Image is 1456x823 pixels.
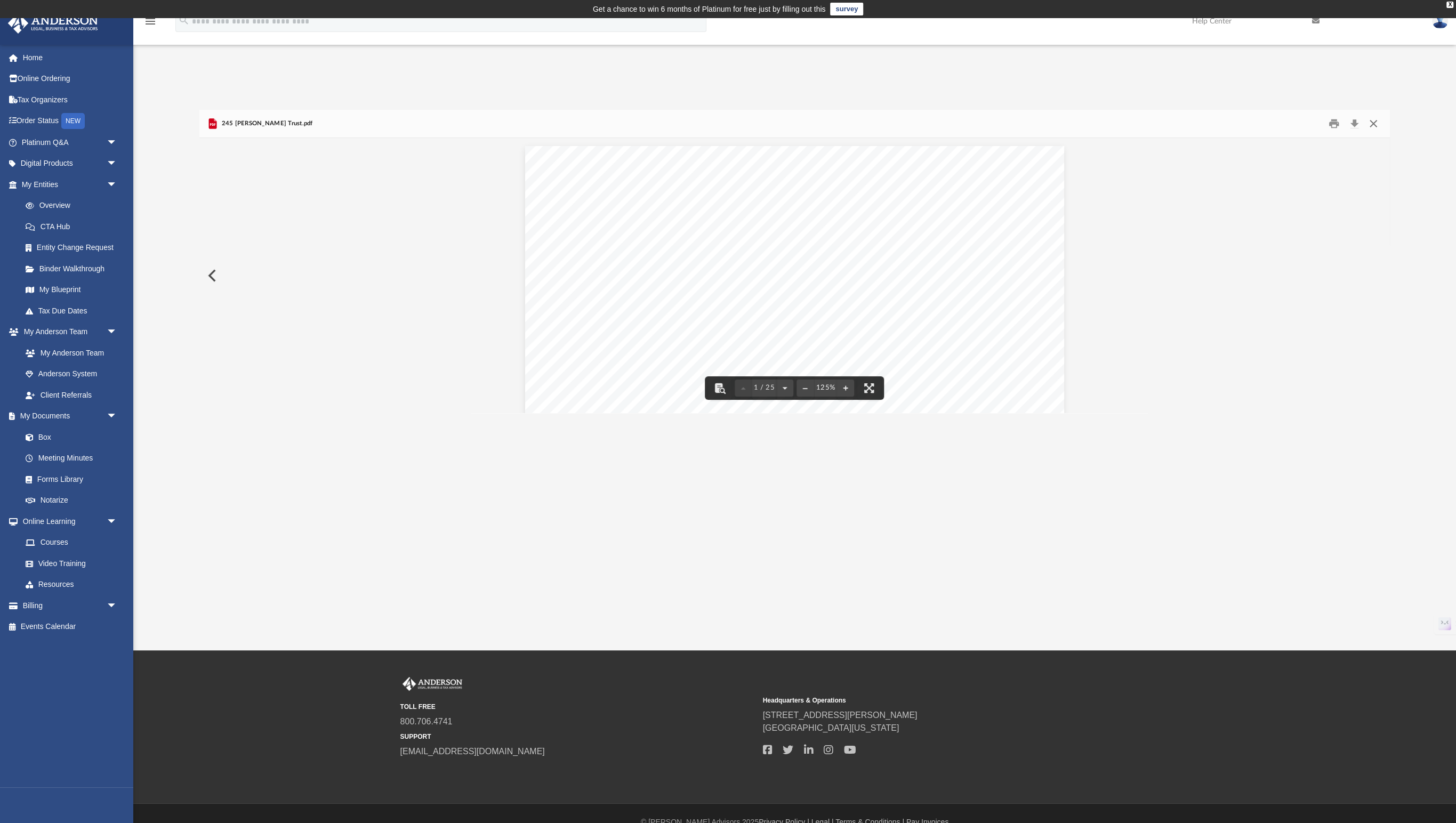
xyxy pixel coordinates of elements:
[752,376,777,400] button: 1 / 25
[15,553,123,574] a: Video Training
[219,119,312,128] span: 245 [PERSON_NAME] Trust.pdf
[15,364,128,385] a: Anderson System
[1364,116,1383,132] button: Close
[7,595,133,616] a: Billingarrow_drop_down
[15,279,128,301] a: My Blueprint
[763,723,899,732] a: [GEOGRAPHIC_DATA][US_STATE]
[15,258,133,279] a: Binder Walkthrough
[199,110,1390,413] div: Preview
[199,261,223,291] button: Previous File
[709,376,732,400] button: Toggle findbar
[15,426,123,448] a: Box
[763,696,1118,705] small: Headquarters & Operations
[15,195,133,216] a: Overview
[107,595,128,617] span: arrow_drop_down
[400,702,755,712] small: TOLL FREE
[7,110,133,132] a: Order StatusNEW
[107,132,128,154] span: arrow_drop_down
[107,511,128,532] span: arrow_drop_down
[178,14,190,26] i: search
[5,13,101,34] img: Anderson Advisors Platinum Portal
[857,376,881,400] button: Enter fullscreen
[15,342,123,364] a: My Anderson Team
[7,47,133,68] a: Home
[7,616,133,638] a: Events Calendar
[7,68,133,90] a: Online Ordering
[400,677,464,691] img: Anderson Advisors Platinum Portal
[7,132,133,153] a: Platinum Q&Aarrow_drop_down
[15,532,128,553] a: Courses
[107,321,128,343] span: arrow_drop_down
[837,376,854,400] button: Zoom in
[61,113,85,129] div: NEW
[144,15,157,28] i: menu
[830,3,863,15] a: survey
[1432,13,1448,29] img: User Pic
[107,174,128,196] span: arrow_drop_down
[15,469,123,490] a: Forms Library
[776,376,793,400] button: Next page
[107,153,128,175] span: arrow_drop_down
[199,138,1390,413] div: Document Viewer
[199,138,1390,413] div: File preview
[7,406,128,427] a: My Documentsarrow_drop_down
[144,20,157,28] a: menu
[15,490,128,511] a: Notarize
[763,711,918,720] a: [STREET_ADDRESS][PERSON_NAME]
[107,406,128,427] span: arrow_drop_down
[15,300,133,321] a: Tax Due Dates
[1345,116,1364,132] button: Download
[15,237,133,259] a: Entity Change Request
[1324,116,1345,132] button: Print
[7,174,133,195] a: My Entitiesarrow_drop_down
[400,732,755,741] small: SUPPORT
[400,747,545,756] a: [EMAIL_ADDRESS][DOMAIN_NAME]
[15,448,128,469] a: Meeting Minutes
[7,511,128,532] a: Online Learningarrow_drop_down
[752,384,777,391] span: 1 / 25
[797,376,814,400] button: Zoom out
[400,717,453,726] a: 800.706.4741
[814,384,837,391] div: Current zoom level
[7,153,133,174] a: Digital Productsarrow_drop_down
[7,89,133,110] a: Tax Organizers
[15,574,128,595] a: Resources
[15,384,128,406] a: Client Referrals
[593,3,826,15] div: Get a chance to win 6 months of Platinum for free just by filling out this
[7,321,128,343] a: My Anderson Teamarrow_drop_down
[1446,2,1453,8] div: close
[15,216,133,237] a: CTA Hub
